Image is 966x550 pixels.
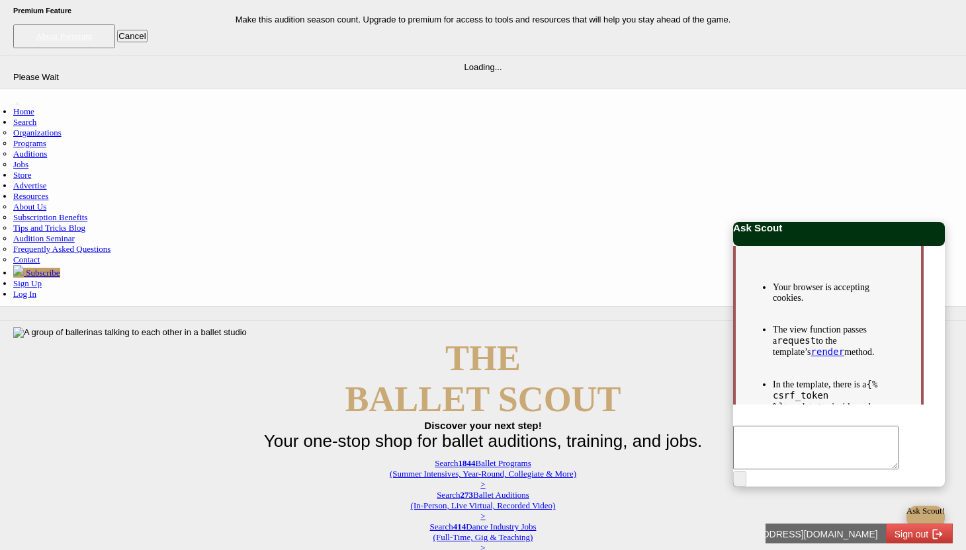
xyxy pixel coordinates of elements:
[13,117,36,127] a: Search
[13,128,62,137] a: Organizations
[16,102,19,105] button: Toggle navigation
[480,479,485,489] span: >
[445,338,521,378] span: THE
[13,490,953,522] a: Search273Ballet Auditions(In-Person, Live Virtual, Recorded Video) >
[13,180,47,190] a: Advertise
[13,15,953,24] div: Make this audition season count. Upgrade to premium for access to tools and resources that will h...
[26,268,60,278] span: Subscribe
[390,469,576,479] span: (Summer Intensives, Year-Round, Collegiate & More)
[773,379,884,434] li: In the template, there is a template tag inside each POST form that targets an internal URL.
[13,289,36,299] a: Log In
[13,458,953,490] a: Search1844Ballet Programs(Summer Intensives, Year-Round, Collegiate & More)>
[13,149,47,159] a: Auditions
[13,106,34,116] a: Home
[13,223,85,233] a: Tips and Tricks Blog
[453,522,466,531] b: 414
[129,5,163,16] span: Sign out
[733,222,945,233] h3: Ask Scout
[13,128,953,170] ul: Resources
[13,191,48,201] a: Resources
[906,506,945,516] p: Ask Scout!
[13,327,247,338] img: A group of ballerinas talking to each other in a ballet studio
[773,379,877,412] code: {% csrf_token %}
[13,202,953,265] ul: Resources
[480,511,485,521] span: >
[13,522,953,543] p: Search Dance Industry Jobs
[459,458,476,468] b: 1844
[13,202,46,212] a: About Us
[13,72,953,82] div: Please Wait
[773,282,884,303] li: Your browser is accepting cookies.
[464,62,502,72] span: Loading...
[13,138,46,148] a: Programs
[36,31,93,41] a: About Premium
[13,338,953,420] h4: BALLET SCOUT
[461,490,474,500] b: 273
[117,30,148,42] button: Cancel
[13,268,60,278] a: Subscribe
[13,490,953,511] p: Search Ballet Auditions
[13,233,75,243] a: Audition Seminar
[13,255,40,264] a: Contact
[811,347,845,357] a: render
[777,335,816,346] code: request
[13,7,953,15] h5: Premium Feature
[13,212,87,222] a: Subscription Benefits
[13,458,953,479] p: Search Ballet Programs
[13,159,28,169] a: Jobs
[13,244,110,254] a: Frequently Asked Questions
[773,325,884,358] li: The view function passes a to the template’s method.
[411,500,556,510] span: (In-Person, Live Virtual, Recorded Video)
[13,431,953,452] h1: Your one-stop shop for ballet auditions, training, and jobs.
[13,278,42,288] a: Sign Up
[13,420,953,431] h3: Discover your next step!
[433,532,533,542] span: (Full-Time, Gig & Teaching)
[13,170,31,180] a: Store
[13,265,24,276] img: gem.svg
